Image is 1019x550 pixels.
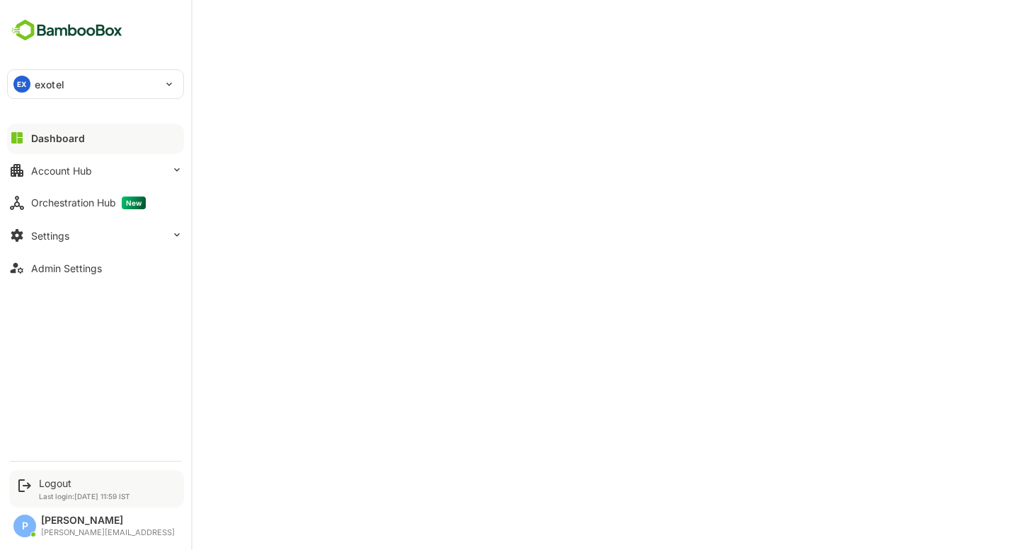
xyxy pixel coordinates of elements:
div: EXexotel [8,70,183,98]
div: Admin Settings [31,262,102,274]
div: Logout [39,477,130,489]
div: Orchestration Hub [31,197,146,209]
div: [PERSON_NAME][EMAIL_ADDRESS] [41,528,175,537]
span: New [122,197,146,209]
div: EX [13,76,30,93]
button: Settings [7,221,184,250]
div: Dashboard [31,132,85,144]
button: Account Hub [7,156,184,185]
div: P [13,515,36,537]
p: exotel [35,77,64,92]
div: [PERSON_NAME] [41,515,175,527]
p: Last login: [DATE] 11:59 IST [39,492,130,501]
button: Dashboard [7,124,184,152]
button: Admin Settings [7,254,184,282]
button: Orchestration HubNew [7,189,184,217]
div: Settings [31,230,69,242]
div: Account Hub [31,165,92,177]
img: BambooboxFullLogoMark.5f36c76dfaba33ec1ec1367b70bb1252.svg [7,17,127,44]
